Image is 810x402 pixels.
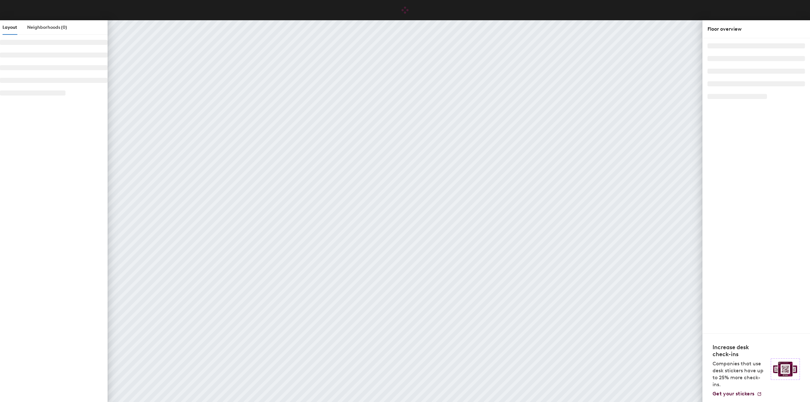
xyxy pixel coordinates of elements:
[27,25,67,30] span: Neighborhoods (0)
[713,391,762,397] a: Get your stickers
[713,391,754,397] span: Get your stickers
[713,344,767,358] h4: Increase desk check-ins
[713,360,767,388] p: Companies that use desk stickers have up to 25% more check-ins.
[771,358,800,380] img: Sticker logo
[707,25,805,33] div: Floor overview
[3,25,17,30] span: Layout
